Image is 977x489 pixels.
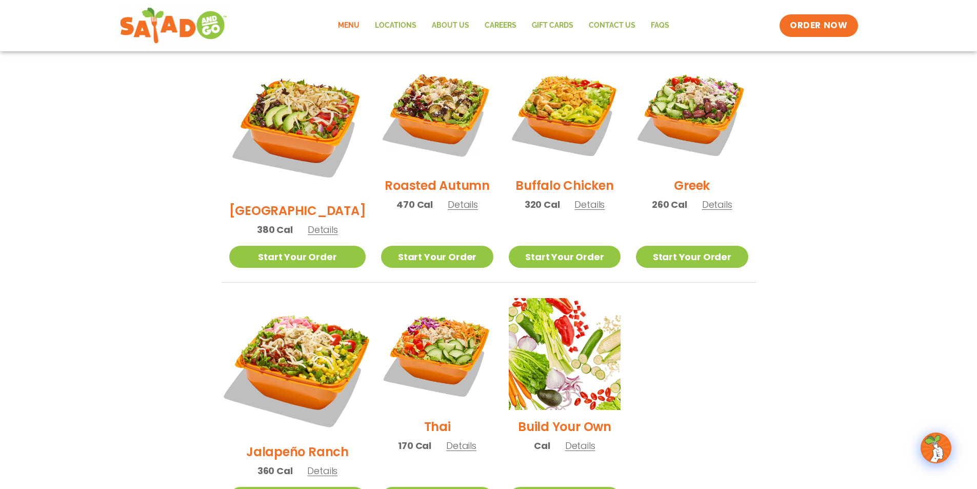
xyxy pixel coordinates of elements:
[446,439,476,452] span: Details
[636,246,748,268] a: Start Your Order
[217,286,377,447] img: Product photo for Jalapeño Ranch Salad
[385,177,490,194] h2: Roasted Autumn
[515,177,613,194] h2: Buffalo Chicken
[565,439,595,452] span: Details
[396,198,433,211] span: 470 Cal
[636,57,748,169] img: Product photo for Greek Salad
[518,418,611,436] h2: Build Your Own
[367,14,424,37] a: Locations
[424,14,477,37] a: About Us
[652,198,687,211] span: 260 Cal
[381,298,493,410] img: Product photo for Thai Salad
[229,202,366,220] h2: [GEOGRAPHIC_DATA]
[398,439,431,453] span: 170 Cal
[534,439,550,453] span: Cal
[509,298,621,410] img: Product photo for Build Your Own
[381,246,493,268] a: Start Your Order
[581,14,643,37] a: Contact Us
[308,223,338,236] span: Details
[509,246,621,268] a: Start Your Order
[509,57,621,169] img: Product photo for Buffalo Chicken Salad
[525,198,560,211] span: 320 Cal
[119,5,228,46] img: new-SAG-logo-768×292
[257,464,293,478] span: 360 Cal
[702,198,732,211] span: Details
[674,177,710,194] h2: Greek
[424,418,451,436] h2: Thai
[229,57,366,194] img: Product photo for BBQ Ranch Salad
[330,14,367,37] a: Menu
[780,14,858,37] a: ORDER NOW
[448,198,478,211] span: Details
[257,223,293,237] span: 380 Cal
[229,246,366,268] a: Start Your Order
[643,14,677,37] a: FAQs
[330,14,677,37] nav: Menu
[307,464,337,477] span: Details
[524,14,581,37] a: GIFT CARDS
[246,443,349,461] h2: Jalapeño Ranch
[381,57,493,169] img: Product photo for Roasted Autumn Salad
[922,434,950,462] img: wpChatIcon
[477,14,524,37] a: Careers
[790,19,847,32] span: ORDER NOW
[574,198,605,211] span: Details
